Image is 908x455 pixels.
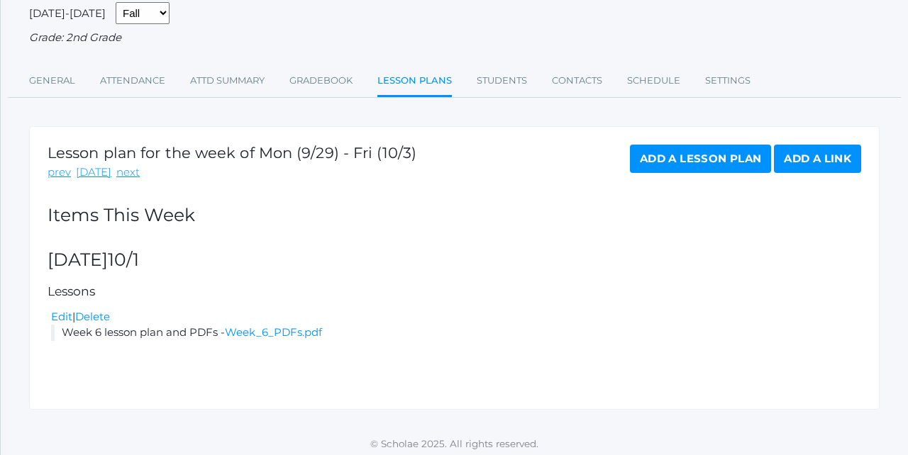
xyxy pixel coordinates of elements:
span: [DATE]-[DATE] [29,6,106,20]
a: Schedule [627,67,680,95]
a: Week_6_PDFs.pdf [225,325,322,339]
a: next [116,164,140,181]
a: Add a Link [774,145,861,173]
li: Week 6 lesson plan and PDFs - [51,325,861,341]
span: 10/1 [108,249,139,270]
a: [DATE] [76,164,111,181]
h5: Lessons [48,285,861,298]
a: Settings [705,67,751,95]
h1: Lesson plan for the week of Mon (9/29) - Fri (10/3) [48,145,416,161]
a: Students [477,67,527,95]
p: © Scholae 2025. All rights reserved. [1,437,908,451]
a: Delete [75,310,110,323]
a: Lesson Plans [377,67,452,97]
div: Grade: 2nd Grade [29,30,880,46]
h2: Items This Week [48,206,861,225]
a: prev [48,164,71,181]
a: Add a Lesson Plan [630,145,771,173]
div: | [51,309,861,325]
a: Contacts [552,67,602,95]
h2: [DATE] [48,250,861,270]
a: Edit [51,310,72,323]
a: Attd Summary [190,67,265,95]
a: Attendance [100,67,165,95]
a: General [29,67,75,95]
a: Gradebook [289,67,353,95]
